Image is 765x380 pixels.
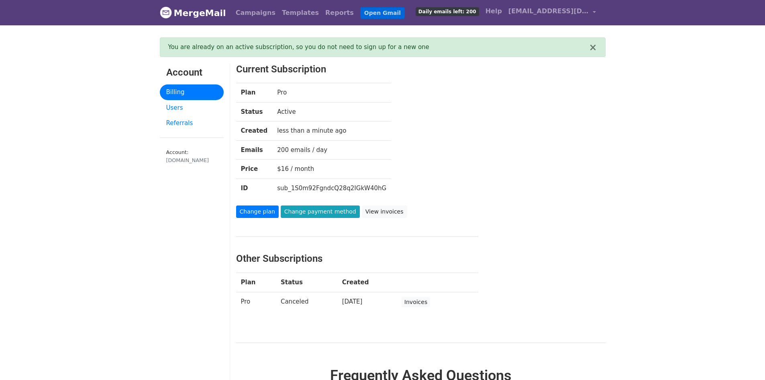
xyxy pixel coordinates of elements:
a: Invoices [402,297,430,307]
h3: Account [166,67,217,78]
a: Referrals [160,115,224,131]
td: 200 emails / day [272,140,391,160]
h3: Current Subscription [236,64,574,75]
td: sub_1S0m92FgndcQ28q2IGkW40hG [272,179,391,197]
a: Help [482,3,505,19]
td: Active [272,102,391,121]
th: Status [276,273,337,292]
button: × [589,43,597,52]
th: Price [236,160,273,179]
a: Change plan [236,205,279,218]
a: Templates [279,5,322,21]
a: View invoices [362,205,407,218]
a: MergeMail [160,4,226,21]
img: MergeMail logo [160,6,172,18]
small: Account: [166,149,217,164]
td: $16 / month [272,160,391,179]
th: ID [236,179,273,197]
a: Daily emails left: 200 [412,3,482,19]
div: [DOMAIN_NAME] [166,156,217,164]
td: Pro [272,83,391,103]
th: Status [236,102,273,121]
div: You are already on an active subscription, so you do not need to sign up for a new one [168,43,589,52]
span: Daily emails left: 200 [416,7,479,16]
span: [EMAIL_ADDRESS][DOMAIN_NAME] [508,6,589,16]
a: Open Gmail [360,7,405,19]
td: [DATE] [337,292,397,312]
a: [EMAIL_ADDRESS][DOMAIN_NAME] [505,3,599,22]
iframe: Chat Widget [725,341,765,380]
a: Users [160,100,224,116]
th: Created [236,121,273,141]
h3: Other Subscriptions [236,253,478,265]
th: Created [337,273,397,292]
a: Billing [160,84,224,100]
th: Plan [236,273,276,292]
th: Plan [236,83,273,103]
td: Canceled [276,292,337,312]
a: Change payment method [281,205,360,218]
td: less than a minute ago [272,121,391,141]
a: Reports [322,5,357,21]
th: Emails [236,140,273,160]
td: Pro [236,292,276,312]
a: Campaigns [233,5,279,21]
